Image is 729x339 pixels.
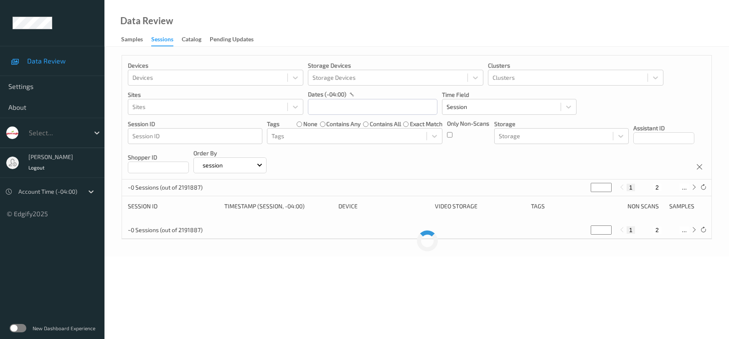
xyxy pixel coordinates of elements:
p: Assistant ID [633,124,694,132]
div: Samples [669,202,706,210]
button: 1 [627,226,635,234]
button: 2 [653,226,661,234]
label: exact match [410,120,442,128]
button: ... [679,184,689,191]
div: Video Storage [435,202,526,210]
button: 1 [627,184,635,191]
p: Storage [494,120,629,128]
p: Tags [267,120,279,128]
p: Session ID [128,120,262,128]
p: Clusters [488,61,663,70]
div: Sessions [151,35,173,46]
p: Devices [128,61,303,70]
div: Samples [121,35,143,46]
p: session [200,161,226,169]
button: 2 [653,184,661,191]
div: Session ID [128,202,218,210]
p: Only Non-Scans [447,119,489,128]
a: Catalog [182,34,210,46]
a: Sessions [151,34,182,46]
p: ~0 Sessions (out of 2191887) [128,226,203,234]
a: Pending Updates [210,34,262,46]
div: Tags [531,202,622,210]
div: Timestamp (Session, -04:00) [224,202,333,210]
label: contains all [370,120,401,128]
p: dates (-04:00) [308,90,346,99]
button: ... [679,226,689,234]
p: Time Field [442,91,577,99]
label: none [303,120,318,128]
p: ~0 Sessions (out of 2191887) [128,183,203,192]
div: Catalog [182,35,201,46]
p: Order By [193,149,267,157]
a: Samples [121,34,151,46]
p: Sites [128,91,303,99]
div: Non Scans [627,202,664,210]
p: Storage Devices [308,61,483,70]
div: Data Review [120,17,173,25]
div: Pending Updates [210,35,254,46]
p: Shopper ID [128,153,189,162]
div: Device [338,202,429,210]
label: contains any [326,120,361,128]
